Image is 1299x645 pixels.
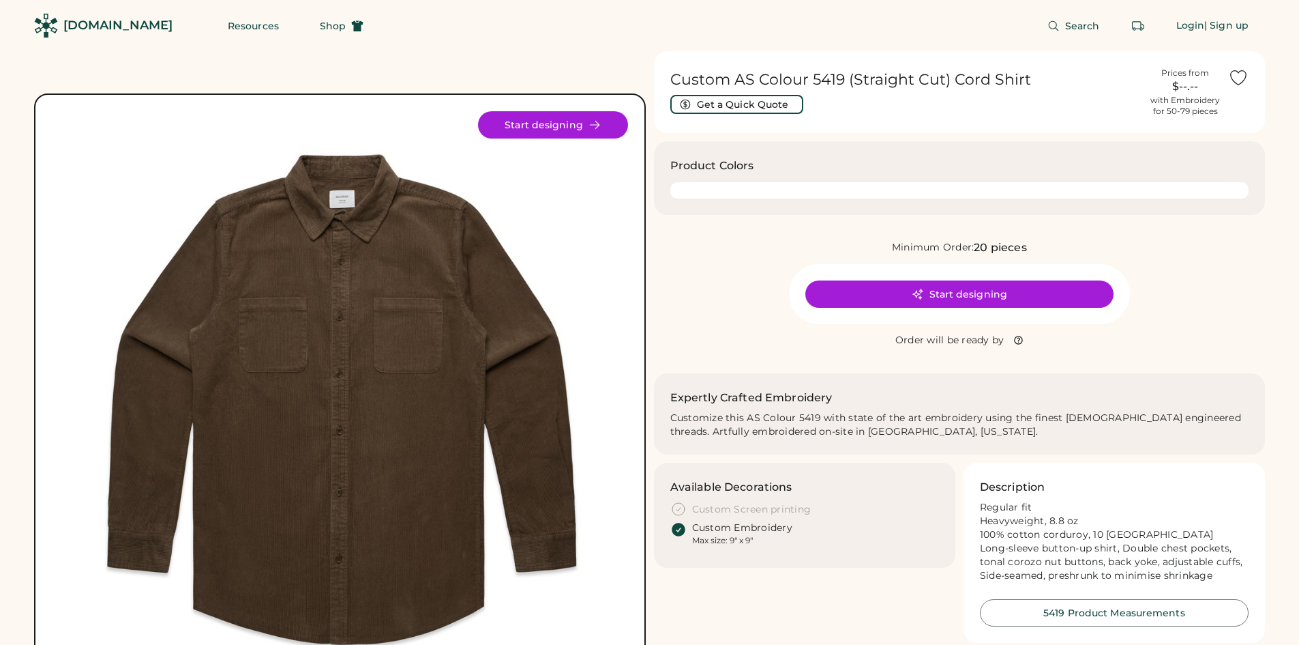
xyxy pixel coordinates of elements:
button: 5419 Product Measurements [980,599,1249,627]
button: Shop [303,12,380,40]
h2: Expertly Crafted Embroidery [670,390,833,406]
h1: Custom AS Colour 5419 (Straight Cut) Cord Shirt [670,70,1143,89]
button: Search [1031,12,1116,40]
div: with Embroidery for 50-79 pieces [1150,95,1220,117]
div: | Sign up [1204,19,1249,33]
span: Shop [320,21,346,31]
button: Resources [211,12,295,40]
div: Custom Screen printing [692,503,811,517]
button: Retrieve an order [1124,12,1152,40]
button: Start designing [478,111,628,139]
div: $--.-- [1150,78,1220,95]
h3: Description [980,479,1045,496]
div: Minimum Order: [892,241,974,255]
div: Regular fit Heavyweight, 8.8 oz 100% cotton corduroy, 10 [GEOGRAPHIC_DATA] Long-sleeve button-up ... [980,501,1249,582]
div: Login [1176,19,1205,33]
div: Order will be ready by [895,334,1004,347]
h3: Product Colors [670,158,754,174]
div: [DOMAIN_NAME] [63,17,173,34]
img: Rendered Logo - Screens [34,14,58,38]
div: Max size: 9" x 9" [692,535,753,546]
button: Get a Quick Quote [670,95,803,114]
button: Start designing [805,281,1114,308]
div: Custom Embroidery [692,521,792,535]
div: Customize this AS Colour 5419 with state of the art embroidery using the finest [DEMOGRAPHIC_DATA... [670,412,1249,439]
div: Prices from [1161,68,1209,78]
span: Search [1065,21,1100,31]
div: 20 pieces [974,240,1026,256]
h3: Available Decorations [670,479,792,496]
